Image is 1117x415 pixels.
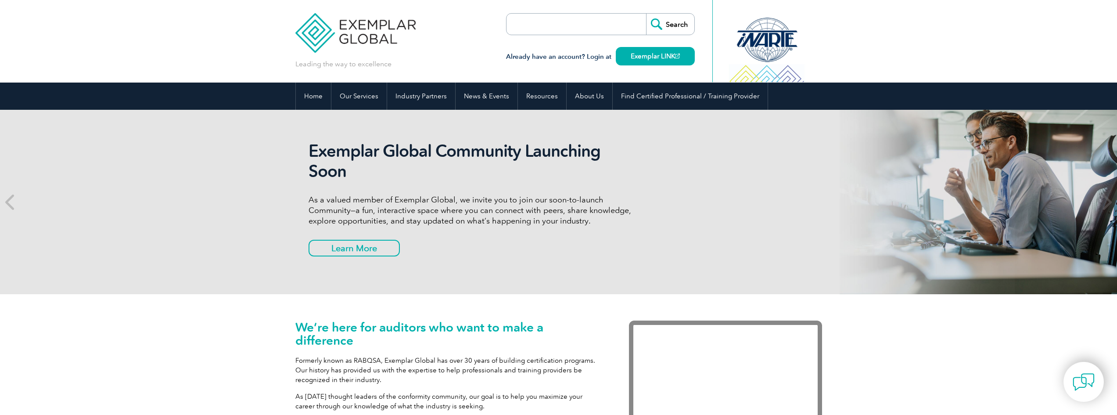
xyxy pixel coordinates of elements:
[295,392,603,411] p: As [DATE] thought leaders of the conformity community, our goal is to help you maximize your care...
[616,47,695,65] a: Exemplar LINK
[613,83,768,110] a: Find Certified Professional / Training Provider
[387,83,455,110] a: Industry Partners
[309,240,400,256] a: Learn More
[456,83,517,110] a: News & Events
[295,321,603,347] h1: We’re here for auditors who want to make a difference
[309,141,638,181] h2: Exemplar Global Community Launching Soon
[518,83,566,110] a: Resources
[506,51,695,62] h3: Already have an account? Login at
[295,59,391,69] p: Leading the way to excellence
[331,83,387,110] a: Our Services
[567,83,612,110] a: About Us
[296,83,331,110] a: Home
[646,14,694,35] input: Search
[675,54,680,58] img: open_square.png
[309,195,638,226] p: As a valued member of Exemplar Global, we invite you to join our soon-to-launch Community—a fun, ...
[1073,371,1095,393] img: contact-chat.png
[295,356,603,385] p: Formerly known as RABQSA, Exemplar Global has over 30 years of building certification programs. O...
